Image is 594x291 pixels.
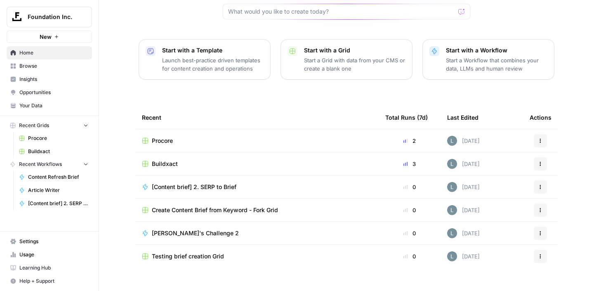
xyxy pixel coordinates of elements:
a: Procore [142,137,372,145]
button: Workspace: Foundation Inc. [7,7,92,27]
div: 0 [385,252,434,260]
span: Foundation Inc. [28,13,78,21]
img: 8iclr0koeej5t27gwiocqqt2wzy0 [447,136,457,146]
a: Procore [15,132,92,145]
span: Article Writer [28,187,88,194]
a: Content Refresh Brief [15,170,92,184]
span: [PERSON_NAME]'s Challenge 2 [152,229,239,237]
span: [Content brief] 2. SERP to Brief [28,200,88,207]
div: [DATE] [447,228,480,238]
a: Insights [7,73,92,86]
img: 8iclr0koeej5t27gwiocqqt2wzy0 [447,251,457,261]
span: Your Data [19,102,88,109]
p: Start with a Grid [304,46,405,54]
a: Create Content Brief from Keyword - Fork Grid [142,206,372,214]
p: Start a Workflow that combines your data, LLMs and human review [446,56,547,73]
span: Browse [19,62,88,70]
button: New [7,31,92,43]
span: Help + Support [19,277,88,285]
a: [PERSON_NAME]'s Challenge 2 [142,229,372,237]
img: 8iclr0koeej5t27gwiocqqt2wzy0 [447,205,457,215]
span: Insights [19,76,88,83]
p: Start with a Workflow [446,46,547,54]
a: Buildxact [15,145,92,158]
a: Usage [7,248,92,261]
button: Start with a TemplateLaunch best-practice driven templates for content creation and operations [139,39,271,80]
button: Help + Support [7,274,92,288]
div: [DATE] [447,251,480,261]
button: Start with a WorkflowStart a Workflow that combines your data, LLMs and human review [422,39,554,80]
span: Opportunities [19,89,88,96]
img: Foundation Inc. Logo [9,9,24,24]
span: Home [19,49,88,57]
span: Settings [19,238,88,245]
span: Learning Hub [19,264,88,272]
a: [Content brief] 2. SERP to Brief [142,183,372,191]
div: Recent [142,106,372,129]
a: Buildxact [142,160,372,168]
span: Usage [19,251,88,258]
span: Content Refresh Brief [28,173,88,181]
div: 0 [385,229,434,237]
div: Last Edited [447,106,478,129]
a: Settings [7,235,92,248]
div: Total Runs (7d) [385,106,428,129]
button: Recent Grids [7,119,92,132]
input: What would you like to create today? [228,7,455,16]
img: 8iclr0koeej5t27gwiocqqt2wzy0 [447,182,457,192]
p: Launch best-practice driven templates for content creation and operations [162,56,264,73]
div: [DATE] [447,205,480,215]
img: 8iclr0koeej5t27gwiocqqt2wzy0 [447,159,457,169]
button: Start with a GridStart a Grid with data from your CMS or create a blank one [280,39,412,80]
span: [Content brief] 2. SERP to Brief [152,183,236,191]
a: Browse [7,59,92,73]
div: [DATE] [447,136,480,146]
button: Recent Workflows [7,158,92,170]
span: Testing brief creation Grid [152,252,224,260]
a: Opportunities [7,86,92,99]
img: 8iclr0koeej5t27gwiocqqt2wzy0 [447,228,457,238]
span: Buildxact [152,160,178,168]
p: Start with a Template [162,46,264,54]
a: Your Data [7,99,92,112]
span: Create Content Brief from Keyword - Fork Grid [152,206,278,214]
div: [DATE] [447,182,480,192]
a: Home [7,46,92,59]
a: Testing brief creation Grid [142,252,372,260]
span: Buildxact [28,148,88,155]
div: 0 [385,206,434,214]
span: Procore [152,137,173,145]
span: New [40,33,52,41]
span: Recent Grids [19,122,49,129]
div: 2 [385,137,434,145]
div: 3 [385,160,434,168]
span: Recent Workflows [19,161,62,168]
p: Start a Grid with data from your CMS or create a blank one [304,56,405,73]
span: Procore [28,135,88,142]
div: [DATE] [447,159,480,169]
div: 0 [385,183,434,191]
div: Actions [530,106,552,129]
a: [Content brief] 2. SERP to Brief [15,197,92,210]
a: Learning Hub [7,261,92,274]
a: Article Writer [15,184,92,197]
